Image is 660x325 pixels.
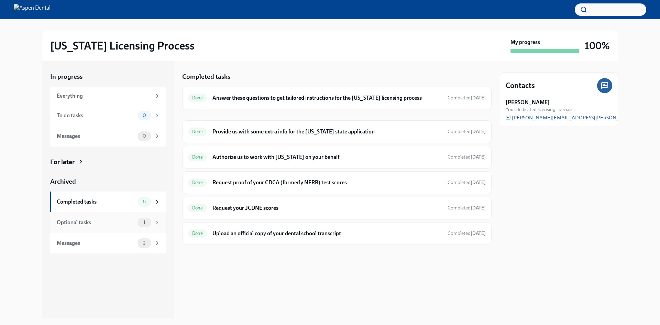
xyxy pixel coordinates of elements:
strong: [DATE] [471,180,486,185]
div: Optional tasks [57,219,135,226]
strong: My progress [510,39,540,46]
h5: Completed tasks [182,72,230,81]
a: Optional tasks1 [50,212,166,233]
span: 0 [139,133,150,139]
h3: 100% [585,40,610,52]
strong: [DATE] [471,95,486,101]
span: September 17th, 2025 09:42 [448,179,486,186]
a: Everything [50,87,166,105]
a: DoneUpload an official copy of your dental school transcriptCompleted[DATE] [188,228,486,239]
span: 0 [139,113,150,118]
span: 1 [139,220,150,225]
div: To do tasks [57,112,135,119]
h6: Answer these questions to get tailored instructions for the [US_STATE] licensing process [212,94,442,102]
span: Done [188,95,207,100]
span: Completed [448,154,486,160]
strong: [DATE] [471,230,486,236]
div: Messages [57,239,135,247]
span: Done [188,154,207,160]
span: Done [188,231,207,236]
a: DoneProvide us with some extra info for the [US_STATE] state applicationCompleted[DATE] [188,126,486,137]
h4: Contacts [506,80,535,91]
a: For later [50,158,166,166]
img: Aspen Dental [14,4,51,15]
a: DoneAnswer these questions to get tailored instructions for the [US_STATE] licensing processCompl... [188,93,486,104]
a: Completed tasks6 [50,192,166,212]
strong: [DATE] [471,205,486,211]
span: September 17th, 2025 10:25 [448,205,486,211]
a: In progress [50,72,166,81]
span: September 17th, 2025 09:51 [448,230,486,237]
span: July 14th, 2025 13:55 [448,95,486,101]
div: Messages [57,132,135,140]
a: Archived [50,177,166,186]
h6: Request proof of your CDCA (formerly NERB) test scores [212,179,442,186]
strong: [DATE] [471,154,486,160]
span: Done [188,129,207,134]
h6: Request your JCDNE scores [212,204,442,212]
a: Messages2 [50,233,166,253]
h6: Authorize us to work with [US_STATE] on your behalf [212,153,442,161]
a: Messages0 [50,126,166,147]
span: July 14th, 2025 13:59 [448,128,486,135]
a: DoneRequest your JCDNE scoresCompleted[DATE] [188,203,486,214]
span: 2 [139,240,150,246]
div: For later [50,158,75,166]
div: Everything [57,92,151,100]
h6: Provide us with some extra info for the [US_STATE] state application [212,128,442,136]
span: Completed [448,95,486,101]
a: DoneRequest proof of your CDCA (formerly NERB) test scoresCompleted[DATE] [188,177,486,188]
span: Completed [448,129,486,134]
span: Your dedicated licensing specialist [506,106,575,113]
h2: [US_STATE] Licensing Process [50,39,195,53]
span: Completed [448,230,486,236]
strong: [DATE] [471,129,486,134]
div: Completed tasks [57,198,135,206]
span: Done [188,180,207,185]
span: Done [188,205,207,210]
span: Completed [448,205,486,211]
span: 6 [139,199,150,204]
a: To do tasks0 [50,105,166,126]
strong: [PERSON_NAME] [506,99,550,106]
span: October 13th, 2025 15:35 [448,154,486,160]
span: Completed [448,180,486,185]
a: DoneAuthorize us to work with [US_STATE] on your behalfCompleted[DATE] [188,152,486,163]
h6: Upload an official copy of your dental school transcript [212,230,442,237]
